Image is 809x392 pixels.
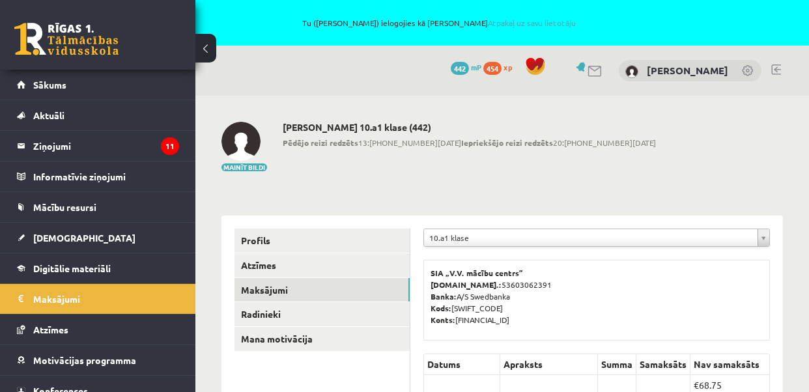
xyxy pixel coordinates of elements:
[33,201,96,213] span: Mācību resursi
[17,223,179,253] a: [DEMOGRAPHIC_DATA]
[431,315,455,325] b: Konts:
[33,262,111,274] span: Digitālie materiāli
[17,161,179,191] a: Informatīvie ziņojumi
[488,18,576,28] a: Atpakaļ uz savu lietotāju
[150,19,728,27] span: Tu ([PERSON_NAME]) ielogojies kā [PERSON_NAME]
[636,354,690,375] th: Samaksāts
[33,354,136,366] span: Motivācijas programma
[647,64,728,77] a: [PERSON_NAME]
[221,122,261,161] img: Tomass Reinis Dālderis
[424,354,500,375] th: Datums
[234,302,410,326] a: Radinieki
[33,131,179,161] legend: Ziņojumi
[424,229,769,246] a: 10.a1 klase
[33,161,179,191] legend: Informatīvie ziņojumi
[431,267,763,326] p: 53603062391 A/S Swedbanka [SWIFT_CODE] [FINANCIAL_ID]
[429,229,752,246] span: 10.a1 klase
[14,23,119,55] a: Rīgas 1. Tālmācības vidusskola
[500,354,598,375] th: Apraksts
[283,122,656,133] h2: [PERSON_NAME] 10.a1 klase (442)
[17,192,179,222] a: Mācību resursi
[451,62,469,75] span: 442
[17,284,179,314] a: Maksājumi
[234,229,410,253] a: Profils
[17,131,179,161] a: Ziņojumi11
[33,324,68,335] span: Atzīmes
[17,100,179,130] a: Aktuāli
[598,354,636,375] th: Summa
[431,303,451,313] b: Kods:
[33,109,64,121] span: Aktuāli
[221,163,267,171] button: Mainīt bildi
[431,291,457,301] b: Banka:
[461,137,553,148] b: Iepriekšējo reizi redzēts
[17,315,179,344] a: Atzīmes
[283,137,656,148] span: 13:[PHONE_NUMBER][DATE] 20:[PHONE_NUMBER][DATE]
[234,278,410,302] a: Maksājumi
[33,232,135,244] span: [DEMOGRAPHIC_DATA]
[17,345,179,375] a: Motivācijas programma
[504,62,512,72] span: xp
[33,284,179,314] legend: Maksājumi
[483,62,518,72] a: 454 xp
[283,137,358,148] b: Pēdējo reizi redzēts
[690,354,770,375] th: Nav samaksāts
[431,268,524,278] b: SIA „V.V. mācību centrs”
[431,279,502,290] b: [DOMAIN_NAME].:
[234,253,410,277] a: Atzīmes
[451,62,481,72] a: 442 mP
[471,62,481,72] span: mP
[234,327,410,351] a: Mana motivācija
[483,62,502,75] span: 454
[17,253,179,283] a: Digitālie materiāli
[161,137,179,155] i: 11
[33,79,66,91] span: Sākums
[17,70,179,100] a: Sākums
[625,65,638,78] img: Tomass Reinis Dālderis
